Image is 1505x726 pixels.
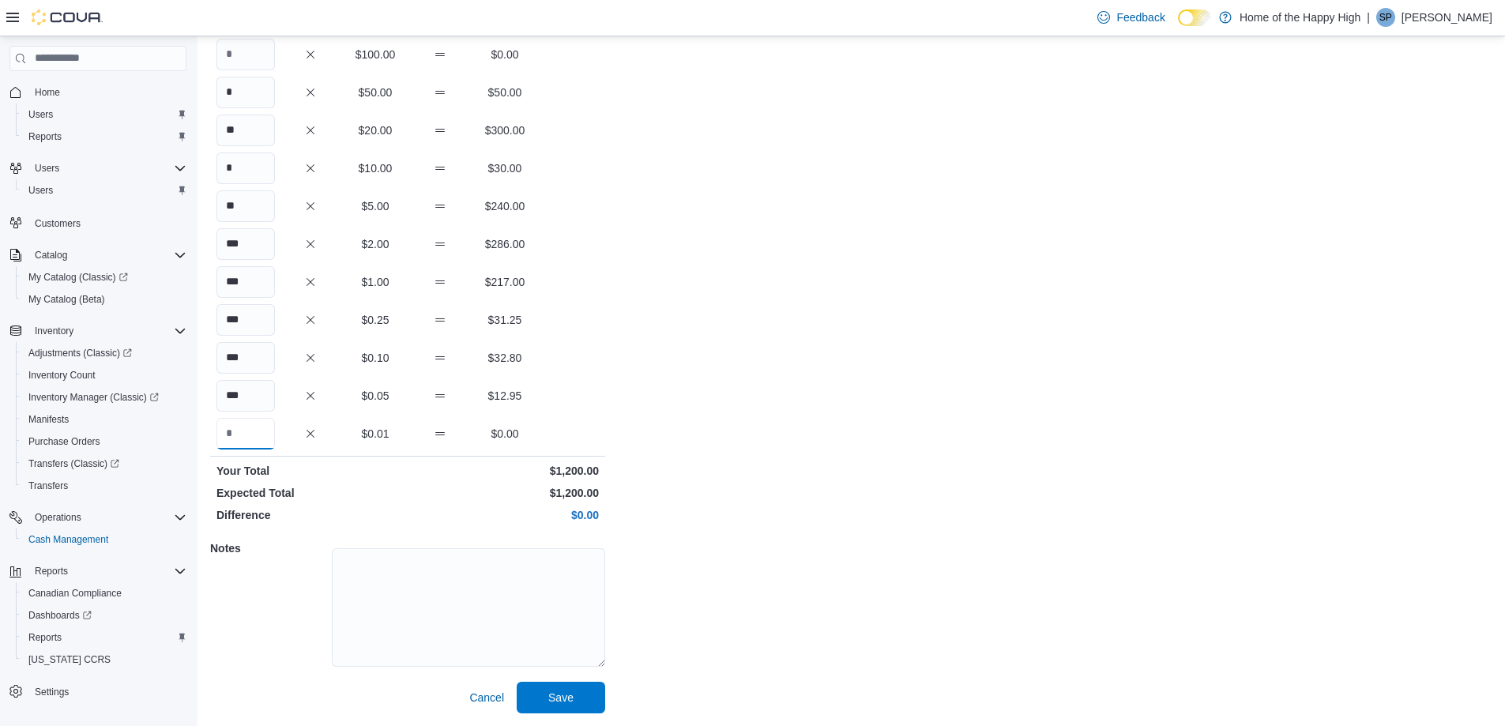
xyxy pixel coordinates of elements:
[28,322,186,340] span: Inventory
[22,268,186,287] span: My Catalog (Classic)
[22,432,107,451] a: Purchase Orders
[22,584,186,603] span: Canadian Compliance
[16,386,193,408] a: Inventory Manager (Classic)
[28,391,159,404] span: Inventory Manager (Classic)
[35,511,81,524] span: Operations
[28,246,186,265] span: Catalog
[22,268,134,287] a: My Catalog (Classic)
[22,650,186,669] span: Washington CCRS
[3,680,193,703] button: Settings
[35,249,67,261] span: Catalog
[1091,2,1171,33] a: Feedback
[28,271,128,284] span: My Catalog (Classic)
[9,74,186,720] nav: Complex example
[22,584,128,603] a: Canadian Compliance
[411,463,599,479] p: $1,200.00
[35,565,68,577] span: Reports
[476,160,534,176] p: $30.00
[22,530,115,549] a: Cash Management
[28,214,87,233] a: Customers
[476,274,534,290] p: $217.00
[16,649,193,671] button: [US_STATE] CCRS
[476,47,534,62] p: $0.00
[35,86,60,99] span: Home
[22,290,111,309] a: My Catalog (Beta)
[411,485,599,501] p: $1,200.00
[216,39,275,70] input: Quantity
[216,266,275,298] input: Quantity
[16,475,193,497] button: Transfers
[28,631,62,644] span: Reports
[411,507,599,523] p: $0.00
[28,347,132,359] span: Adjustments (Classic)
[22,606,98,625] a: Dashboards
[22,454,186,473] span: Transfers (Classic)
[216,342,275,374] input: Quantity
[346,47,404,62] p: $100.00
[28,562,186,581] span: Reports
[28,159,186,178] span: Users
[22,410,186,429] span: Manifests
[16,626,193,649] button: Reports
[28,653,111,666] span: [US_STATE] CCRS
[346,426,404,442] p: $0.01
[22,105,186,124] span: Users
[469,690,504,705] span: Cancel
[28,682,186,702] span: Settings
[346,122,404,138] p: $20.00
[1379,8,1392,27] span: SP
[346,160,404,176] p: $10.00
[517,682,605,713] button: Save
[476,85,534,100] p: $50.00
[3,320,193,342] button: Inventory
[28,159,66,178] button: Users
[216,77,275,108] input: Quantity
[1367,8,1370,27] p: |
[463,682,510,713] button: Cancel
[3,244,193,266] button: Catalog
[28,480,68,492] span: Transfers
[22,181,186,200] span: Users
[346,388,404,404] p: $0.05
[3,211,193,234] button: Customers
[1376,8,1395,27] div: Steven Pike
[22,606,186,625] span: Dashboards
[22,530,186,549] span: Cash Management
[22,628,186,647] span: Reports
[216,380,275,412] input: Quantity
[216,152,275,184] input: Quantity
[16,408,193,431] button: Manifests
[1178,26,1179,27] span: Dark Mode
[22,105,59,124] a: Users
[28,184,53,197] span: Users
[35,162,59,175] span: Users
[3,157,193,179] button: Users
[22,628,68,647] a: Reports
[22,650,117,669] a: [US_STATE] CCRS
[22,388,165,407] a: Inventory Manager (Classic)
[216,485,404,501] p: Expected Total
[16,364,193,386] button: Inventory Count
[346,274,404,290] p: $1.00
[16,604,193,626] a: Dashboards
[1240,8,1360,27] p: Home of the Happy High
[28,293,105,306] span: My Catalog (Beta)
[22,127,186,146] span: Reports
[28,82,186,102] span: Home
[16,126,193,148] button: Reports
[22,181,59,200] a: Users
[28,508,186,527] span: Operations
[22,344,138,363] a: Adjustments (Classic)
[28,609,92,622] span: Dashboards
[16,342,193,364] a: Adjustments (Classic)
[216,463,404,479] p: Your Total
[216,115,275,146] input: Quantity
[346,198,404,214] p: $5.00
[16,266,193,288] a: My Catalog (Classic)
[16,453,193,475] a: Transfers (Classic)
[346,312,404,328] p: $0.25
[476,312,534,328] p: $31.25
[22,344,186,363] span: Adjustments (Classic)
[216,418,275,450] input: Quantity
[1402,8,1492,27] p: [PERSON_NAME]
